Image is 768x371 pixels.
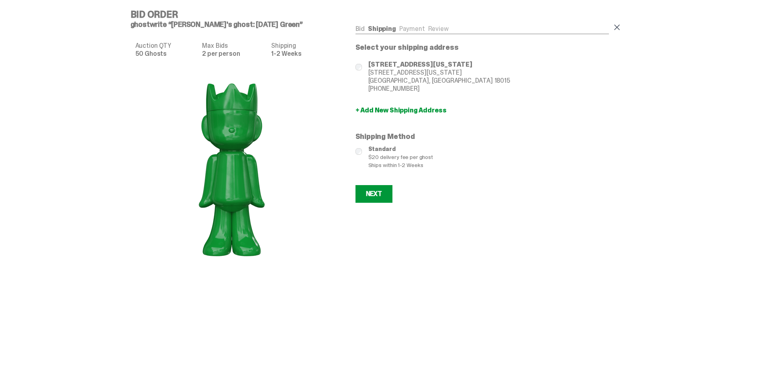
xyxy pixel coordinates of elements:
span: Standard [368,145,609,153]
dd: 1-2 Weeks [271,51,328,57]
a: + Add New Shipping Address [355,107,609,114]
h4: Bid Order [131,10,339,19]
dt: Auction QTY [135,43,198,49]
a: Bid [355,24,365,33]
dt: Max Bids [202,43,266,49]
dt: Shipping [271,43,328,49]
span: Ships within 1-2 Weeks [368,161,609,169]
a: Payment [399,24,425,33]
span: [PHONE_NUMBER] [368,85,510,93]
div: Next [366,191,382,197]
img: product image [151,68,312,269]
dd: 50 Ghosts [135,51,198,57]
button: Next [355,185,392,203]
p: Select your shipping address [355,44,609,51]
a: Shipping [368,24,396,33]
dd: 2 per person [202,51,266,57]
p: Shipping Method [355,133,609,140]
span: [STREET_ADDRESS][US_STATE] [368,61,510,69]
span: [GEOGRAPHIC_DATA], [GEOGRAPHIC_DATA] 18015 [368,77,510,85]
span: $20 delivery fee per ghost [368,153,609,161]
h5: ghostwrite “[PERSON_NAME]'s ghost: [DATE] Green” [131,21,339,28]
span: [STREET_ADDRESS][US_STATE] [368,69,510,77]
